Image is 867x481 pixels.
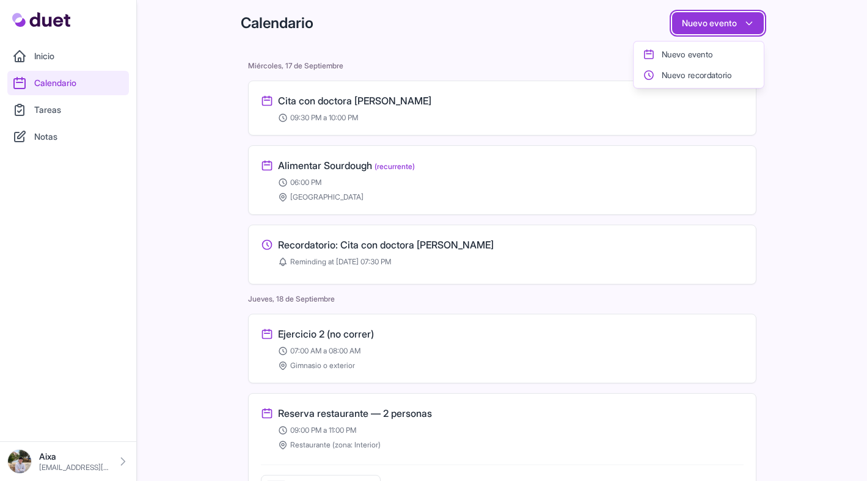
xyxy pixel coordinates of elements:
[261,93,744,123] a: Cita con doctora [PERSON_NAME] 09:30 PM a 10:00 PM
[39,463,109,472] p: [EMAIL_ADDRESS][DOMAIN_NAME]
[290,192,364,202] span: [GEOGRAPHIC_DATA]
[290,257,391,267] span: Reminding at [DATE] 07:30 PM
[290,178,321,187] span: 06:00 PM
[261,406,744,450] a: Reserva restaurante — 2 personas 09:00 PM a 11:00 PM Restaurante (zona: Interior)
[278,237,494,252] h3: Recordatorio: Cita con doctora [PERSON_NAME]
[278,158,415,173] h3: Alimentar Sourdough
[278,327,374,341] h3: Ejercicio 2 (no correr)
[261,327,744,371] a: Ejercicio 2 (no correr) 07:00 AM a 08:00 AM Gimnasio o exterior
[290,113,358,123] span: 09:30 PM a 10:00 PM
[634,65,764,85] a: Nuevo recordatorio
[261,237,744,272] a: Edit Recordatorio: Cita con doctora Jennifer
[634,44,764,65] a: Nuevo evento
[7,44,129,68] a: Inicio
[290,346,360,356] span: 07:00 AM a 08:00 AM
[248,61,756,71] h2: Miércoles, 17 de Septiembre
[290,425,356,435] span: 09:00 PM a 11:00 PM
[241,13,313,33] h1: Calendario
[261,158,744,202] a: Alimentar Sourdough(recurrente) 06:00 PM [GEOGRAPHIC_DATA]
[278,93,431,108] h3: Cita con doctora [PERSON_NAME]
[7,98,129,122] a: Tareas
[278,406,432,421] h3: Reserva restaurante — 2 personas
[7,449,32,474] img: IMG_0278.jpeg
[375,162,415,171] span: (recurrente)
[7,71,129,95] a: Calendario
[7,125,129,149] a: Notas
[39,450,109,463] p: Aixa
[7,449,129,474] a: Aixa [EMAIL_ADDRESS][DOMAIN_NAME]
[672,12,764,34] button: Nuevo evento
[248,294,756,304] h2: Jueves, 18 de Septiembre
[290,361,355,371] span: Gimnasio o exterior
[290,440,381,450] span: Restaurante (zona: Interior)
